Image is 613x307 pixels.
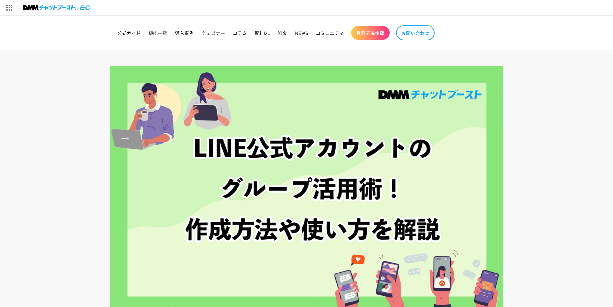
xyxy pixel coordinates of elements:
[1,1,17,14] img: サービス
[291,26,312,40] a: NEWS
[117,30,141,36] span: 公式ガイド
[149,30,167,36] span: 機能一覧
[233,30,247,36] span: コラム
[401,30,430,36] span: お問い合わせ
[312,26,348,40] a: コミュニティ
[356,30,385,36] span: 無料デモ体験
[316,30,344,36] span: コミュニティ
[278,30,287,36] span: 料金
[251,26,274,40] a: 資料DL
[201,30,225,36] span: ウェビナー
[255,30,270,36] span: 資料DL
[295,30,308,36] span: NEWS
[171,26,198,40] a: 導入事例
[229,26,251,40] a: コラム
[23,3,90,12] img: チャットブーストforEC
[175,30,194,36] span: 導入事例
[114,26,145,40] a: 公式ガイド
[274,26,291,40] a: 料金
[198,26,229,40] a: ウェビナー
[351,26,390,40] a: 無料デモ体験
[145,26,171,40] a: 機能一覧
[396,25,435,40] a: お問い合わせ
